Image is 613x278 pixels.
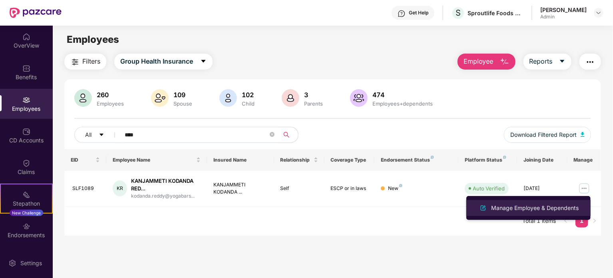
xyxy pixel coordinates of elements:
span: Reports [529,56,553,66]
img: svg+xml;base64,PHN2ZyB4bWxucz0iaHR0cDovL3d3dy53My5vcmcvMjAwMC9zdmciIHdpZHRoPSI4IiBoZWlnaHQ9IjgiIH... [399,184,402,187]
img: svg+xml;base64,PHN2ZyBpZD0iQmVuZWZpdHMiIHhtbG5zPSJodHRwOi8vd3d3LnczLm9yZy8yMDAwL3N2ZyIgd2lkdGg9Ij... [22,64,30,72]
div: kodanda.reddy@yogabars... [131,192,201,200]
div: Settings [18,259,44,267]
span: caret-down [200,58,207,65]
span: search [279,132,294,138]
img: svg+xml;base64,PHN2ZyB4bWxucz0iaHR0cDovL3d3dy53My5vcmcvMjAwMC9zdmciIHdpZHRoPSIyNCIgaGVpZ2h0PSIyNC... [70,57,80,67]
img: svg+xml;base64,PHN2ZyB4bWxucz0iaHR0cDovL3d3dy53My5vcmcvMjAwMC9zdmciIHdpZHRoPSI4IiBoZWlnaHQ9IjgiIH... [503,156,506,159]
img: manageButton [578,182,591,195]
span: Download Filtered Report [510,130,577,139]
div: New Challenge [10,210,43,216]
div: Sproutlife Foods Private Limited [468,9,523,17]
img: svg+xml;base64,PHN2ZyBpZD0iQ2xhaW0iIHhtbG5zPSJodHRwOi8vd3d3LnczLm9yZy8yMDAwL3N2ZyIgd2lkdGg9IjIwIi... [22,159,30,167]
span: caret-down [99,132,104,138]
div: Self [281,185,318,192]
img: svg+xml;base64,PHN2ZyBpZD0iSGVscC0zMngzMiIgeG1sbnM9Imh0dHA6Ly93d3cudzMub3JnLzIwMDAvc3ZnIiB3aWR0aD... [398,10,406,18]
img: svg+xml;base64,PHN2ZyB4bWxucz0iaHR0cDovL3d3dy53My5vcmcvMjAwMC9zdmciIHhtbG5zOnhsaW5rPSJodHRwOi8vd3... [282,89,299,107]
img: svg+xml;base64,PHN2ZyB4bWxucz0iaHR0cDovL3d3dy53My5vcmcvMjAwMC9zdmciIHdpZHRoPSIyMSIgaGVpZ2h0PSIyMC... [22,191,30,199]
th: Coverage Type [324,149,375,171]
img: svg+xml;base64,PHN2ZyB4bWxucz0iaHR0cDovL3d3dy53My5vcmcvMjAwMC9zdmciIHdpZHRoPSIyNCIgaGVpZ2h0PSIyNC... [585,57,595,67]
img: New Pazcare Logo [10,8,62,18]
button: search [279,127,299,143]
button: Allcaret-down [74,127,123,143]
div: ESCP or in laws [331,185,368,192]
div: Get Help [409,10,428,16]
div: KANJAMMETI KODANDA RED... [131,177,201,192]
div: Spouse [172,100,194,107]
img: svg+xml;base64,PHN2ZyBpZD0iRW1wbG95ZWVzIiB4bWxucz0iaHR0cDovL3d3dy53My5vcmcvMjAwMC9zdmciIHdpZHRoPS... [22,96,30,104]
th: Joining Date [517,149,567,171]
img: svg+xml;base64,PHN2ZyB4bWxucz0iaHR0cDovL3d3dy53My5vcmcvMjAwMC9zdmciIHhtbG5zOnhsaW5rPSJodHRwOi8vd3... [581,132,585,137]
span: caret-down [559,58,565,65]
div: [PERSON_NAME] [540,6,587,14]
div: 109 [172,91,194,99]
img: svg+xml;base64,PHN2ZyBpZD0iU2V0dGluZy0yMHgyMCIgeG1sbnM9Imh0dHA6Ly93d3cudzMub3JnLzIwMDAvc3ZnIiB3aW... [8,259,16,267]
span: Relationship [281,157,312,163]
span: S [456,8,461,18]
span: Employee [464,56,494,66]
div: 3 [303,91,324,99]
span: Employees [67,34,119,45]
div: Employees [95,100,125,107]
div: Admin [540,14,587,20]
img: svg+xml;base64,PHN2ZyBpZD0iRHJvcGRvd24tMzJ4MzIiIHhtbG5zPSJodHRwOi8vd3d3LnczLm9yZy8yMDAwL3N2ZyIgd2... [595,10,602,16]
span: Employee Name [113,157,195,163]
div: Employees+dependents [371,100,434,107]
img: svg+xml;base64,PHN2ZyBpZD0iRW5kb3JzZW1lbnRzIiB4bWxucz0iaHR0cDovL3d3dy53My5vcmcvMjAwMC9zdmciIHdpZH... [22,222,30,230]
span: close-circle [270,131,275,139]
button: Group Health Insurancecaret-down [114,54,213,70]
img: svg+xml;base64,PHN2ZyB4bWxucz0iaHR0cDovL3d3dy53My5vcmcvMjAwMC9zdmciIHhtbG5zOnhsaW5rPSJodHRwOi8vd3... [74,89,92,107]
span: close-circle [270,132,275,137]
div: New [388,185,402,192]
img: svg+xml;base64,PHN2ZyBpZD0iSG9tZSIgeG1sbnM9Imh0dHA6Ly93d3cudzMub3JnLzIwMDAvc3ZnIiB3aWR0aD0iMjAiIG... [22,33,30,41]
button: Download Filtered Report [504,127,591,143]
div: Endorsement Status [381,157,452,163]
button: Employee [458,54,515,70]
div: Stepathon [1,200,52,208]
div: Child [240,100,256,107]
div: Parents [303,100,324,107]
img: svg+xml;base64,PHN2ZyB4bWxucz0iaHR0cDovL3d3dy53My5vcmcvMjAwMC9zdmciIHdpZHRoPSI4IiBoZWlnaHQ9IjgiIH... [431,156,434,159]
th: Employee Name [106,149,207,171]
img: svg+xml;base64,PHN2ZyB4bWxucz0iaHR0cDovL3d3dy53My5vcmcvMjAwMC9zdmciIHhtbG5zOnhsaW5rPSJodHRwOi8vd3... [478,203,488,213]
div: Platform Status [465,157,511,163]
div: 474 [371,91,434,99]
th: Insured Name [207,149,274,171]
img: svg+xml;base64,PHN2ZyB4bWxucz0iaHR0cDovL3d3dy53My5vcmcvMjAwMC9zdmciIHhtbG5zOnhsaW5rPSJodHRwOi8vd3... [500,57,510,67]
button: Reportscaret-down [523,54,571,70]
div: Manage Employee & Dependents [490,204,580,212]
th: Manage [567,149,601,171]
span: Filters [82,56,100,66]
div: 102 [240,91,256,99]
div: SLF1089 [72,185,100,192]
span: Group Health Insurance [120,56,193,66]
img: svg+xml;base64,PHN2ZyB4bWxucz0iaHR0cDovL3d3dy53My5vcmcvMjAwMC9zdmciIHhtbG5zOnhsaW5rPSJodHRwOi8vd3... [219,89,237,107]
img: svg+xml;base64,PHN2ZyB4bWxucz0iaHR0cDovL3d3dy53My5vcmcvMjAwMC9zdmciIHhtbG5zOnhsaW5rPSJodHRwOi8vd3... [350,89,368,107]
th: Relationship [274,149,324,171]
img: svg+xml;base64,PHN2ZyBpZD0iQ0RfQWNjb3VudHMiIGRhdGEtbmFtZT0iQ0QgQWNjb3VudHMiIHhtbG5zPSJodHRwOi8vd3... [22,128,30,136]
div: KANJAMMETI KODANDA ... [213,181,268,196]
li: Next Page [588,215,601,228]
th: EID [64,149,106,171]
span: right [592,218,597,223]
span: EID [71,157,94,163]
img: svg+xml;base64,PHN2ZyB4bWxucz0iaHR0cDovL3d3dy53My5vcmcvMjAwMC9zdmciIHhtbG5zOnhsaW5rPSJodHRwOi8vd3... [151,89,169,107]
div: 260 [95,91,125,99]
div: Auto Verified [473,184,505,192]
span: All [85,130,92,139]
div: KR [113,180,127,196]
div: [DATE] [523,185,561,192]
button: Filters [64,54,106,70]
button: right [588,215,601,228]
